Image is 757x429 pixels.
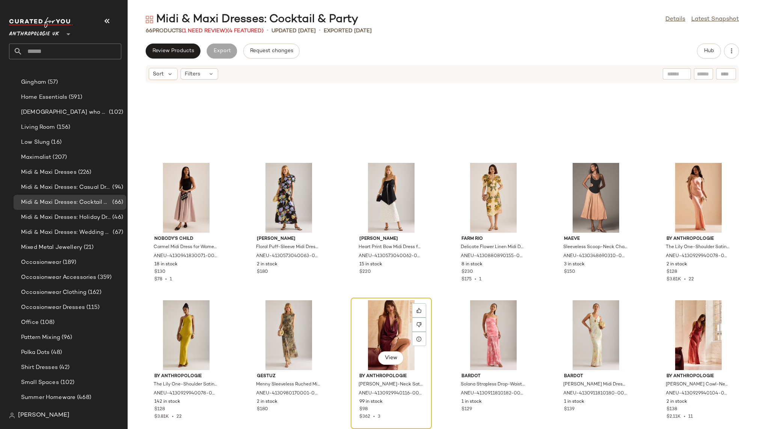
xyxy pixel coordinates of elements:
span: View [385,355,397,361]
span: By Anthropologie [359,373,423,380]
span: Low Slung [21,138,50,147]
span: ANEU-4130980170001-000-000 [256,390,320,397]
span: By Anthropologie [667,373,730,380]
a: Latest Snapshot [691,15,739,24]
button: Hub [697,44,721,59]
span: 3 [378,414,380,419]
span: $362 [359,414,370,419]
span: $128 [667,269,677,275]
span: • [681,414,688,419]
span: $138 [667,406,677,413]
span: Midi & Maxi Dresses: Holiday Dresses [21,213,111,222]
span: ANEU-4130911810180-000-039 [563,390,627,397]
img: 4130929940104_626_e21 [660,300,736,370]
span: $175 [461,277,472,282]
span: Polka Dots [21,348,50,357]
span: Midi & Maxi Dresses: Casual Dresses [21,183,111,192]
span: Delicate Flower Linen Midi Dress for Women in Gold, Size XS by Farm Rio at Anthropologie [461,244,525,251]
span: (189) [61,258,77,267]
span: $220 [359,269,371,275]
span: Midi & Maxi Dresses: Wedding Guest Dresses [21,228,111,237]
img: 4130929940116_061_e20 [353,300,429,370]
span: [PERSON_NAME] [359,236,423,242]
span: 1 [170,277,172,282]
span: • [370,414,378,419]
span: 66 [146,28,152,34]
span: The Lily One-Shoulder Satin Maxi Slip Dress for Women in Gold, Viscose/Ecovero, Size Uk 8 by Anth... [154,381,217,388]
span: (42) [58,363,70,372]
span: ANEU-4130929940104-000-626 [666,390,730,397]
span: (46) [111,213,123,222]
span: Sort [153,70,164,78]
span: • [681,277,689,282]
span: 2 in stock [257,261,277,268]
span: (207) [51,153,67,162]
span: $129 [461,406,472,413]
span: $230 [461,269,473,275]
span: [PERSON_NAME] [18,411,69,420]
button: Request changes [243,44,300,59]
span: Midi & Maxi Dresses [21,168,77,177]
span: ANEU-4130929940078-000-085 [666,253,730,260]
span: $150 [564,269,575,275]
span: 15 in stock [359,261,382,268]
span: Gingham [21,78,46,87]
span: $180 [257,269,268,275]
span: Shirt Dresses [21,363,58,372]
span: • [169,414,176,419]
span: Summer Homeware [21,393,75,402]
span: Living Room [21,123,55,132]
span: Anthropologie UK [9,26,59,39]
button: Review Products [146,44,201,59]
img: 4130911810180_039_e4 [558,300,634,370]
span: Solana Strapless Drop-Waist Mesh Maxi Dress for Women in Pink, Polyester/Elastane, Size Uk 14 by ... [461,381,525,388]
span: Review Products [152,48,194,54]
span: 22 [176,414,182,419]
span: (162) [86,288,101,297]
img: 4130941830071_000_e3 [148,163,224,233]
div: Midi & Maxi Dresses: Cocktail & Party [146,12,358,27]
span: [PERSON_NAME] Midi Dress for Women, Polyester/Elastane, Size Uk 16 by Bardot at Anthropologie [563,381,627,388]
span: • [162,277,170,282]
span: Small Spaces [21,378,59,387]
img: cfy_white_logo.C9jOOHJF.svg [9,17,73,28]
span: ANEU-4130880890155-000-070 [461,253,525,260]
span: Farm Rio [461,236,525,242]
span: Bardot [564,373,628,380]
span: Midi & Maxi Dresses: Cocktail & Party [21,198,111,207]
span: Occasionwear Clothing [21,288,86,297]
span: Home Essentials [21,93,67,102]
span: ANEU-4130941830071-000-000 [154,253,217,260]
span: 1 [479,277,481,282]
span: ANEU-4130573040063-000-009 [256,253,320,260]
span: Occasionwear Accessories [21,273,96,282]
span: Heart Print Bow Midi Dress for Women in Black, Polyester, Size Uk 6 by [PERSON_NAME] at Anthropol... [359,244,422,251]
span: Carmel Midi Dress for Women, Polyester, Size Uk 16 by Nobody's Child at Anthropologie [154,244,217,251]
span: Hub [704,48,714,54]
span: (67) [111,228,123,237]
span: 1 in stock [564,399,584,405]
span: 2 in stock [257,399,277,405]
button: View [378,351,404,365]
span: [DEMOGRAPHIC_DATA] who Lunch [21,108,107,117]
span: ANEU-4130911810182-000-065 [461,390,525,397]
span: 11 [688,414,693,419]
p: updated [DATE] [271,27,316,35]
span: Occasionwear [21,258,61,267]
span: Request changes [250,48,293,54]
span: $180 [257,406,268,413]
span: Menny Sleeveless Ruched Midi Dress for Women, Polyester/Elastane, Size Small by Gestuz at Anthrop... [256,381,320,388]
span: (102) [107,108,123,117]
span: Pattern Mixing [21,333,60,342]
span: $98 [359,406,368,413]
span: $128 [154,406,165,413]
span: 2 in stock [667,261,687,268]
img: 4130880890155_070_e [455,163,531,233]
span: Nobody's Child [154,236,218,242]
span: Filters [185,70,200,78]
span: ANEU-4130929940078-000-230 [154,390,217,397]
img: 4130929940078_230_e5 [148,300,224,370]
span: $3.81K [154,414,169,419]
span: • [319,26,321,35]
span: 142 in stock [154,399,180,405]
